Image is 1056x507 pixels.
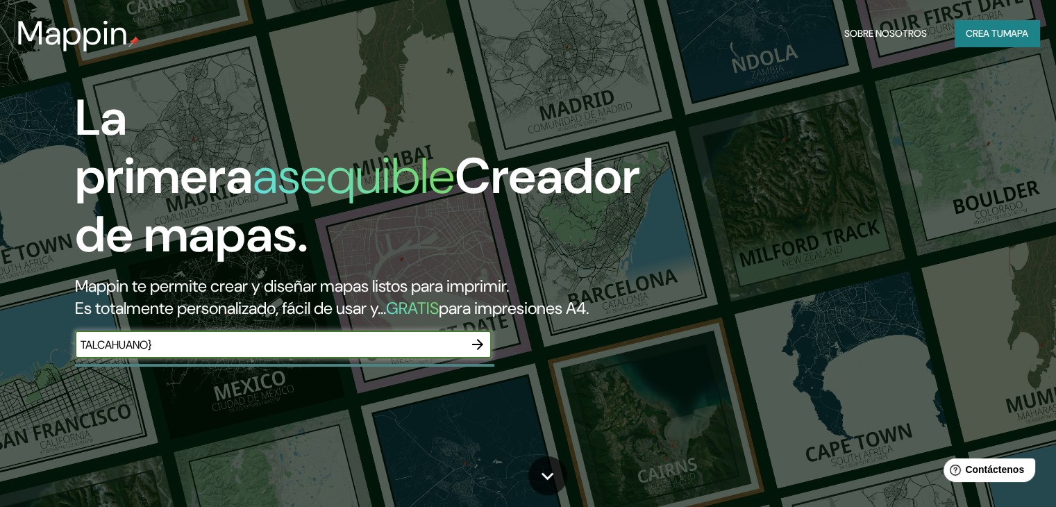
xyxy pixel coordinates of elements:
font: Mappin [17,11,128,55]
img: pin de mapeo [128,36,140,47]
font: Crea tu [966,27,1003,40]
font: Sobre nosotros [844,27,927,40]
font: asequible [253,144,455,208]
font: GRATIS [386,297,439,319]
font: mapa [1003,27,1028,40]
font: para impresiones A4. [439,297,589,319]
font: Creador de mapas. [75,144,640,267]
font: La primera [75,85,253,208]
font: Es totalmente personalizado, fácil de usar y... [75,297,386,319]
iframe: Lanzador de widgets de ayuda [932,453,1041,492]
input: Elige tu lugar favorito [75,337,464,353]
font: Mappin te permite crear y diseñar mapas listos para imprimir. [75,275,509,297]
button: Crea tumapa [955,20,1039,47]
button: Sobre nosotros [839,20,932,47]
